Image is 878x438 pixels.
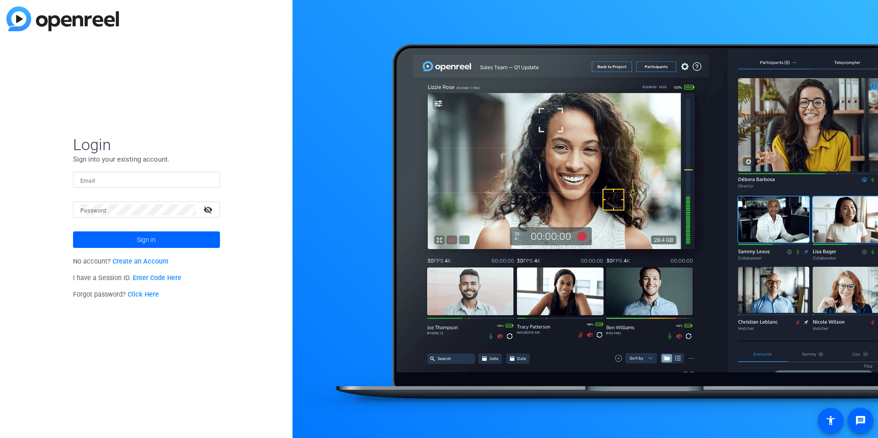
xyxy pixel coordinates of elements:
[80,178,96,184] mat-label: Email
[73,291,159,298] span: Forgot password?
[855,415,866,426] mat-icon: message
[825,415,836,426] mat-icon: accessibility
[6,6,119,31] img: blue-gradient.svg
[73,258,169,265] span: No account?
[73,231,220,248] button: Sign in
[80,208,107,214] mat-label: Password
[113,258,169,265] a: Create an Account
[80,174,213,185] input: Enter Email Address
[73,154,220,164] p: Sign into your existing account.
[137,228,156,251] span: Sign in
[128,291,159,298] a: Click Here
[73,135,220,154] span: Login
[133,274,181,282] a: Enter Code Here
[73,274,182,282] span: I have a Session ID.
[198,203,220,216] mat-icon: visibility_off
